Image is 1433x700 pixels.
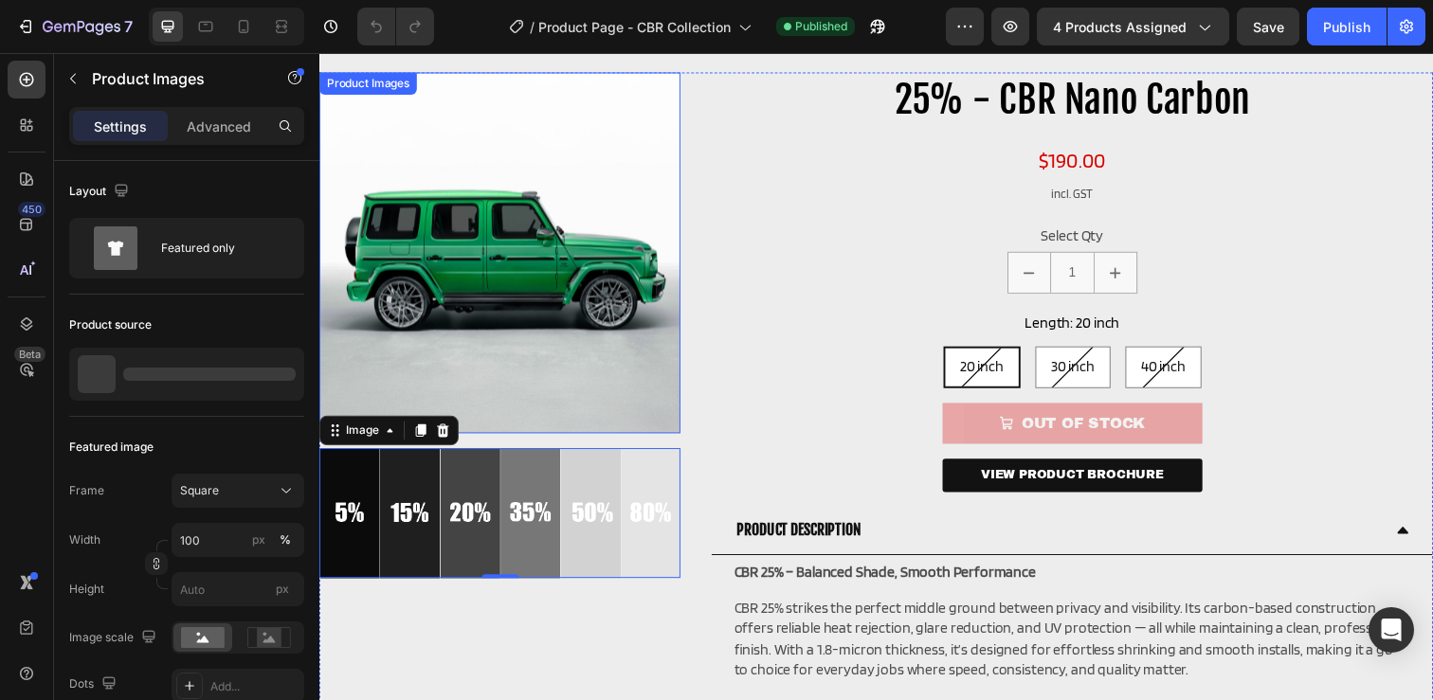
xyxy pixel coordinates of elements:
[1053,17,1187,37] span: 4 products assigned
[675,420,862,441] p: VIEW PRODUCT BROCHURE
[401,133,1135,154] p: incl. GST
[92,67,253,90] p: Product Images
[636,357,901,399] button: OUT OF STOCK
[423,521,731,539] strong: CBR 25% – Balanced Shade, Smooth Performance
[69,482,104,499] label: Frame
[703,204,746,244] button: decrement
[636,414,901,448] a: VIEW PRODUCT BROCHURE
[716,365,843,392] div: OUT OF STOCK
[1369,607,1414,653] div: Open Intercom Messenger
[426,477,553,496] strong: PRODUCT DESCRIPTION
[839,311,884,329] span: 40 inch
[161,226,277,270] div: Featured only
[187,117,251,136] p: Advanced
[280,531,291,548] div: %
[69,179,133,205] div: Layout
[180,482,219,499] span: Square
[319,53,1433,700] iframe: Design area
[530,17,535,37] span: /
[401,173,1135,201] p: Select Qty
[357,8,434,45] div: Undo/Redo
[69,581,104,598] label: Height
[718,260,819,292] legend: Length: 20 inch
[747,311,791,329] span: 30 inch
[423,556,1114,641] p: CBR 25% strikes the perfect middle ground between privacy and visibility. Its carbon-based constr...
[791,204,834,244] button: increment
[538,17,731,37] span: Product Page - CBR Collection
[94,117,147,136] p: Settings
[1237,8,1299,45] button: Save
[124,15,133,38] p: 7
[1037,8,1229,45] button: 4 products assigned
[1323,17,1370,37] div: Publish
[8,8,141,45] button: 7
[399,89,1137,131] div: $190.00
[172,572,304,606] input: px
[69,439,154,456] div: Featured image
[1253,19,1284,35] span: Save
[210,678,299,695] div: Add...
[252,531,265,548] div: px
[399,20,1137,74] h1: 25% - CBR Nano Carbon
[274,529,297,551] button: px
[69,625,160,651] div: Image scale
[18,202,45,217] div: 450
[172,523,304,557] input: px%
[746,204,791,244] input: quantity
[69,531,100,548] label: Width
[14,347,45,362] div: Beta
[247,529,270,551] button: %
[276,582,289,596] span: px
[654,311,698,329] span: 20 inch
[172,474,304,508] button: Square
[795,18,847,35] span: Published
[69,672,120,697] div: Dots
[1307,8,1387,45] button: Publish
[69,316,152,333] div: Product source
